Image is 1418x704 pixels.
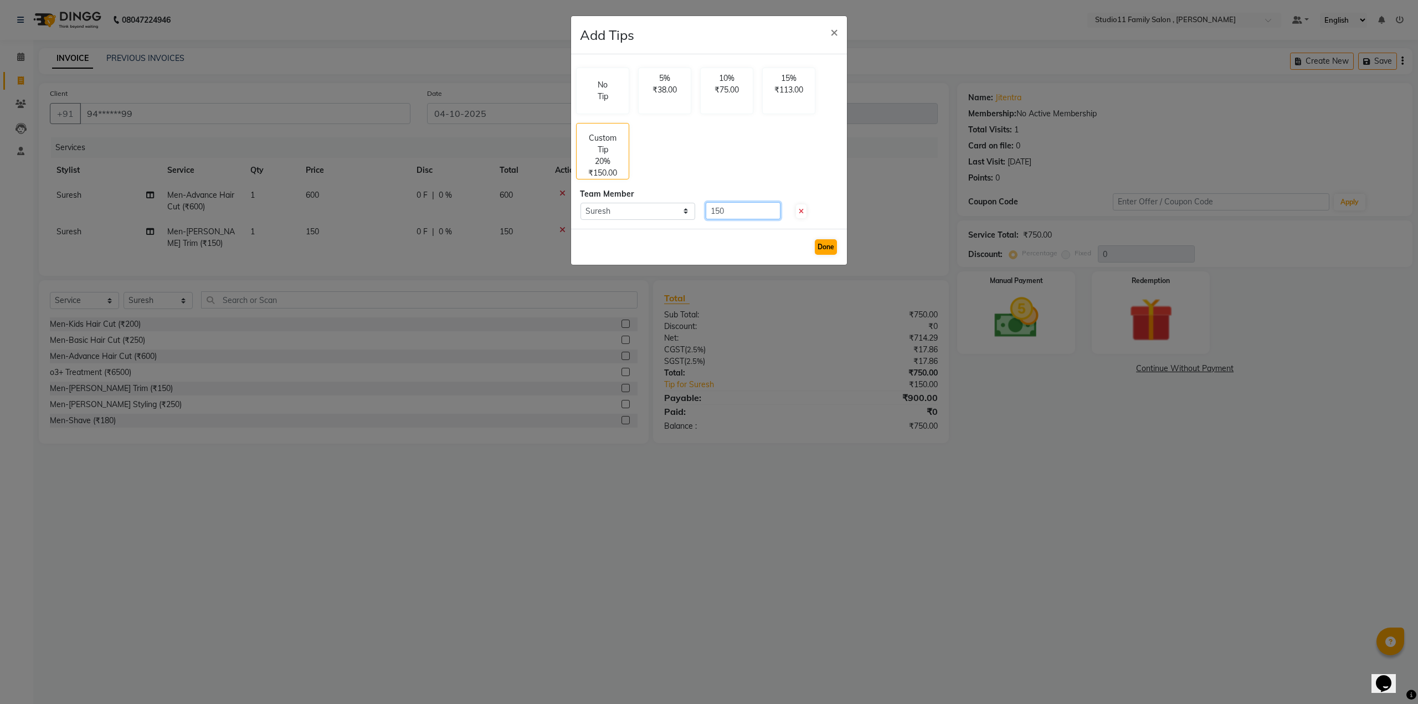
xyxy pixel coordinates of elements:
[1371,660,1407,693] iframe: chat widget
[583,132,622,156] p: Custom Tip
[769,84,808,96] p: ₹113.00
[769,73,808,84] p: 15%
[707,84,746,96] p: ₹75.00
[595,156,610,167] p: 20%
[580,25,634,45] h4: Add Tips
[588,167,617,179] p: ₹150.00
[594,79,611,102] p: No Tip
[830,23,838,40] span: ×
[707,73,746,84] p: 10%
[580,189,634,199] span: Team Member
[645,84,684,96] p: ₹38.00
[821,16,847,47] button: Close
[645,73,684,84] p: 5%
[815,239,837,255] button: Done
